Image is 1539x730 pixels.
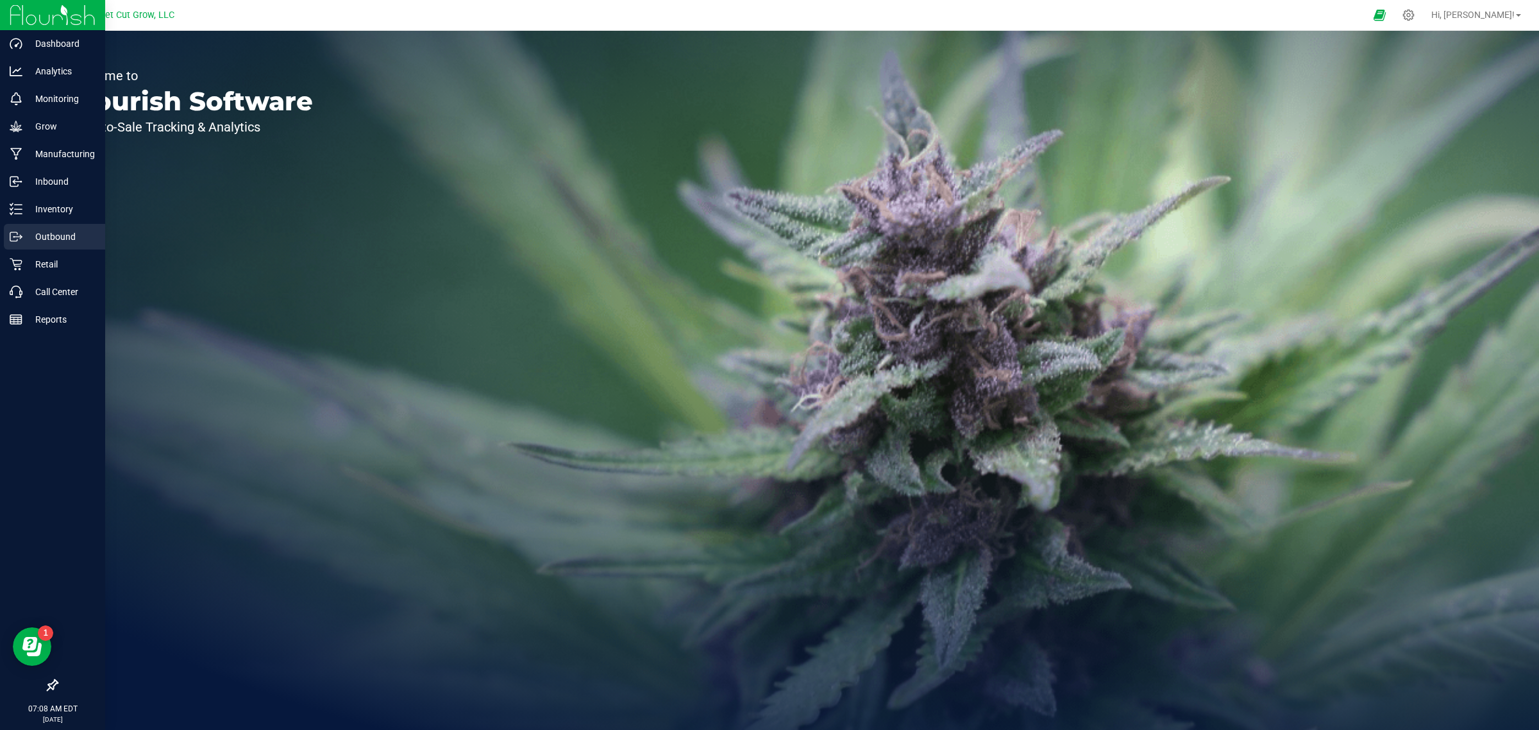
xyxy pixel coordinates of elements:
[1400,9,1417,21] div: Manage settings
[69,89,313,114] p: Flourish Software
[10,258,22,271] inline-svg: Retail
[22,284,99,300] p: Call Center
[22,229,99,244] p: Outbound
[22,312,99,327] p: Reports
[10,203,22,216] inline-svg: Inventory
[22,201,99,217] p: Inventory
[87,10,174,21] span: Sweet Cut Grow, LLC
[10,120,22,133] inline-svg: Grow
[10,230,22,243] inline-svg: Outbound
[22,119,99,134] p: Grow
[22,146,99,162] p: Manufacturing
[69,121,313,133] p: Seed-to-Sale Tracking & Analytics
[22,91,99,106] p: Monitoring
[38,625,53,641] iframe: Resource center unread badge
[1431,10,1515,20] span: Hi, [PERSON_NAME]!
[6,715,99,724] p: [DATE]
[6,703,99,715] p: 07:08 AM EDT
[1365,3,1394,28] span: Open Ecommerce Menu
[10,65,22,78] inline-svg: Analytics
[10,37,22,50] inline-svg: Dashboard
[10,92,22,105] inline-svg: Monitoring
[22,257,99,272] p: Retail
[10,313,22,326] inline-svg: Reports
[10,285,22,298] inline-svg: Call Center
[22,36,99,51] p: Dashboard
[22,174,99,189] p: Inbound
[13,627,51,666] iframe: Resource center
[69,69,313,82] p: Welcome to
[22,64,99,79] p: Analytics
[10,175,22,188] inline-svg: Inbound
[10,148,22,160] inline-svg: Manufacturing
